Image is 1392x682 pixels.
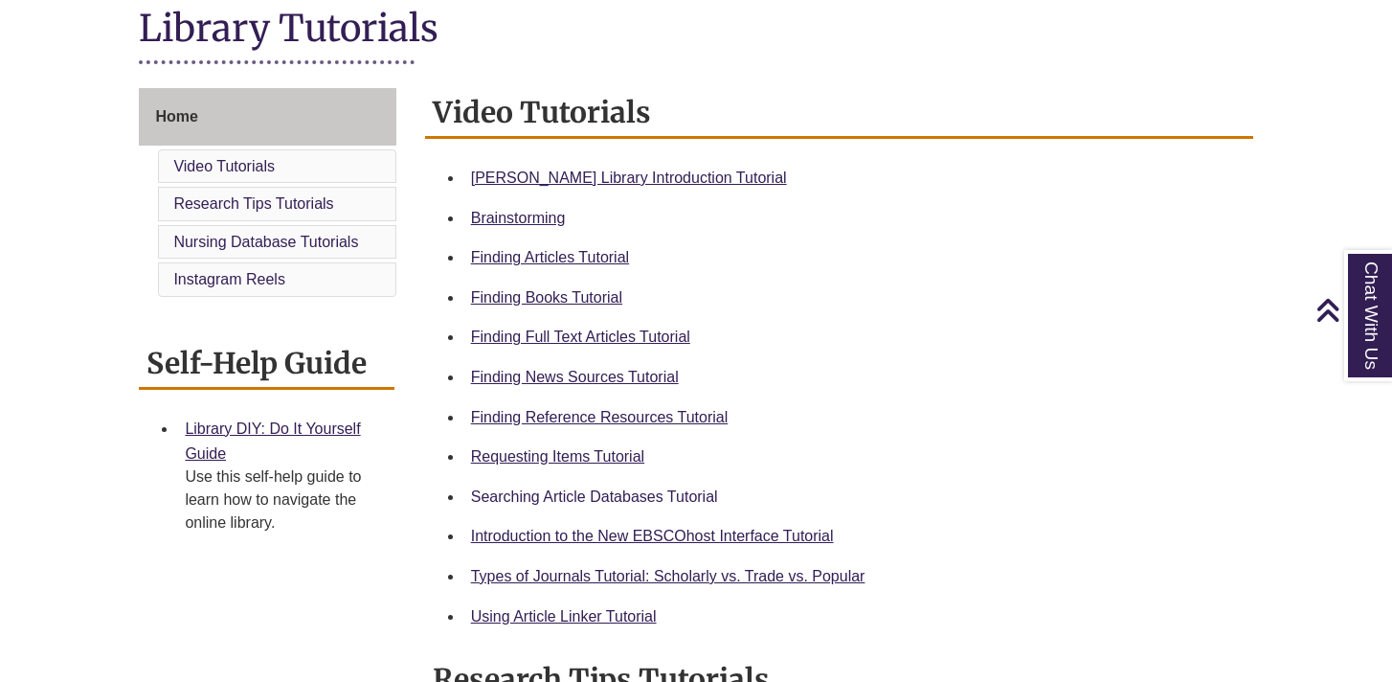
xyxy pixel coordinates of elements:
a: Finding Full Text Articles Tutorial [471,329,690,345]
a: Video Tutorials [173,158,275,174]
a: Library DIY: Do It Yourself Guide [185,421,360,462]
a: Back to Top [1315,297,1387,323]
a: Brainstorming [471,210,566,226]
a: Finding Reference Resources Tutorial [471,409,729,425]
a: Using Article Linker Tutorial [471,608,657,625]
div: Guide Page Menu [139,88,395,301]
a: Nursing Database Tutorials [173,234,358,250]
a: Instagram Reels [173,271,285,287]
h2: Self-Help Guide [139,339,393,390]
h2: Video Tutorials [425,88,1253,139]
a: Types of Journals Tutorial: Scholarly vs. Trade vs. Popular [471,568,865,584]
a: Finding News Sources Tutorial [471,369,679,385]
a: Searching Article Databases Tutorial [471,489,718,505]
a: Requesting Items Tutorial [471,448,644,465]
a: Home [139,88,395,146]
a: Introduction to the New EBSCOhost Interface Tutorial [471,528,834,544]
a: Research Tips Tutorials [173,195,333,212]
a: [PERSON_NAME] Library Introduction Tutorial [471,170,787,186]
h1: Library Tutorials [139,5,1252,56]
span: Home [155,108,197,125]
div: Use this self-help guide to learn how to navigate the online library. [185,466,378,534]
a: Finding Articles Tutorial [471,249,629,265]
a: Finding Books Tutorial [471,289,622,306]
